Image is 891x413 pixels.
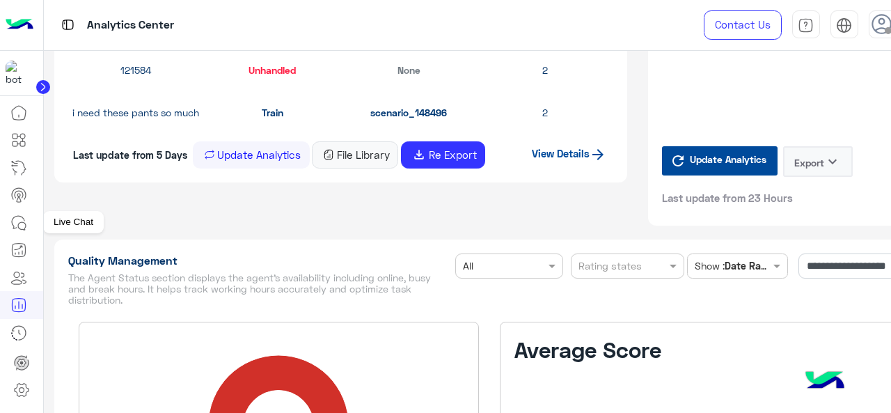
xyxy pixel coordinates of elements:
[686,150,770,169] span: Update Analytics
[824,153,841,170] i: keyboard_arrow_down
[87,16,174,35] p: Analytics Center
[801,357,849,406] img: hulul-logo.png
[477,63,613,77] div: 2
[340,63,477,77] div: None
[704,10,782,40] a: Contact Us
[6,61,31,86] img: 317874714732967
[193,141,310,169] button: Update Analytics
[68,254,445,267] h1: Quality Management
[783,146,853,177] button: Exportkeyboard_arrow_down
[514,336,885,363] h3: Average Score
[68,63,205,77] div: 121584
[323,149,334,160] img: file
[68,272,445,306] h5: The Agent Status section displays the agent’s availability including online, busy and break hours...
[68,105,205,120] div: i need these pants so much
[792,10,820,40] a: tab
[662,146,778,176] button: Update Analytics
[204,105,340,120] div: Train
[401,141,485,169] button: file_downloadRe Export
[204,149,215,160] img: repeat
[340,105,477,120] div: scenario_148496
[662,191,793,205] span: Last update from 23 Hours
[836,17,852,33] img: tab
[312,141,398,169] button: File Library
[73,142,187,167] span: Last update from 5 Days
[525,140,613,166] a: View Details
[477,105,613,120] div: 2
[412,148,426,162] span: file_download
[204,63,340,77] div: Unhandled
[59,16,77,33] img: tab
[43,211,104,233] div: Live Chat
[798,17,814,33] img: tab
[6,10,33,40] img: Logo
